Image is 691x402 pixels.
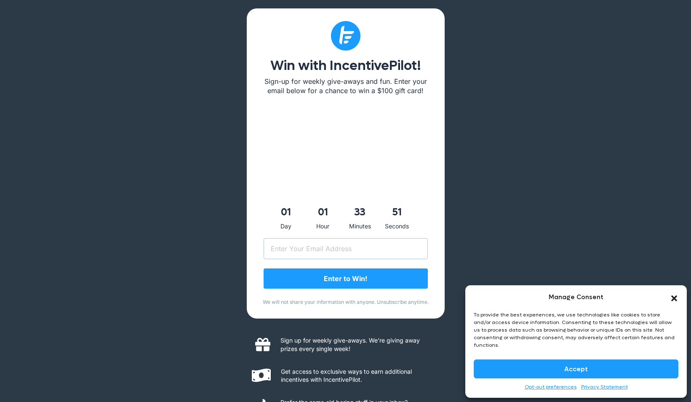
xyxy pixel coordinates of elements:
[343,204,377,221] span: 33
[306,221,340,232] div: Hour
[474,311,678,349] div: To provide the best experiences, we use technologies like cookies to store and/or access device i...
[269,204,303,221] span: 01
[343,221,377,232] div: Minutes
[259,299,432,306] p: We will not share your information with anyone. Unsubscribe anytime.
[264,238,428,259] input: Enter Your Email Address
[269,221,303,232] div: Day
[331,21,360,51] img: Subtract (1)
[581,383,628,391] a: Privacy Statement
[549,292,603,303] div: Manage Consent
[264,77,428,96] p: Sign-up for weekly give-aways and fun. Enter your email below for a chance to win a $100 gift card!
[306,204,340,221] span: 01
[280,336,436,353] p: Sign up for weekly give-aways. We’re giving away prizes every single week!
[380,204,414,221] span: 51
[525,383,577,391] a: Opt-out preferences
[281,367,436,384] p: Get access to exclusive ways to earn additional incentives with IncentivePilot.
[264,268,428,289] input: Enter to Win!
[670,293,678,301] div: Close dialog
[380,221,414,232] div: Seconds
[264,59,428,72] h1: Win with IncentivePilot!
[474,359,678,378] button: Accept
